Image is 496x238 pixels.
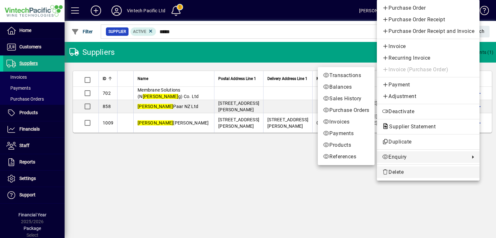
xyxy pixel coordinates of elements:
[382,93,474,100] span: Adjustment
[382,124,439,130] span: Supplier Statement
[382,168,474,176] span: Delete
[323,141,369,149] span: Products
[323,118,369,126] span: Invoices
[382,27,474,35] span: Purchase Order Receipt and Invoice
[382,16,474,24] span: Purchase Order Receipt
[323,130,369,137] span: Payments
[382,43,474,50] span: Invoice
[323,83,369,91] span: Balances
[323,106,369,114] span: Purchase Orders
[382,138,474,146] span: Duplicate
[377,106,480,117] button: Deactivate supplier
[382,54,474,62] span: Recurring Invoice
[323,72,369,79] span: Transactions
[382,81,474,89] span: Payment
[382,4,474,12] span: Purchase Order
[382,153,467,161] span: Enquiry
[382,108,474,115] span: Deactivate
[323,95,369,103] span: Sales History
[323,153,369,161] span: References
